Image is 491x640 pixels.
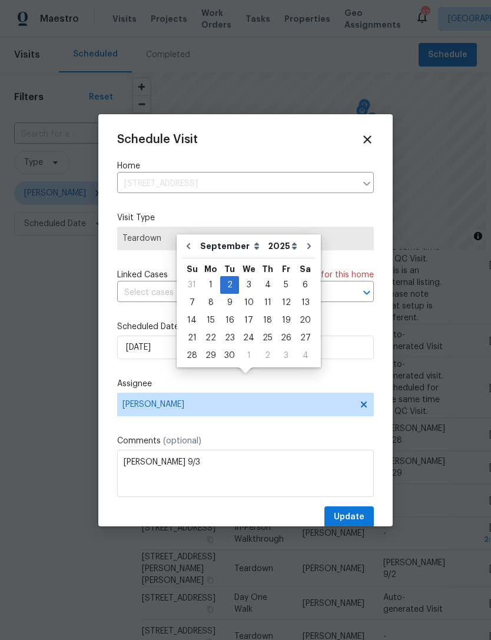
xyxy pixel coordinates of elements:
div: 8 [201,294,220,311]
div: Wed Sep 03 2025 [239,276,258,294]
div: Fri Sep 26 2025 [277,329,296,347]
div: 18 [258,312,277,329]
span: Linked Cases [117,269,168,281]
span: Update [334,510,364,525]
button: Open [359,284,375,301]
div: Thu Sep 04 2025 [258,276,277,294]
div: Mon Sep 08 2025 [201,294,220,311]
div: Mon Sep 15 2025 [201,311,220,329]
span: [PERSON_NAME] [122,400,353,409]
div: Thu Oct 02 2025 [258,347,277,364]
div: 17 [239,312,258,329]
div: 6 [296,277,315,293]
div: 24 [239,330,258,346]
div: 29 [201,347,220,364]
span: Teardown [122,233,369,244]
select: Year [265,237,300,255]
div: 2 [220,277,239,293]
div: 19 [277,312,296,329]
div: 3 [277,347,296,364]
abbr: Monday [204,265,217,273]
span: Schedule Visit [117,134,198,145]
div: Thu Sep 18 2025 [258,311,277,329]
div: Sun Sep 21 2025 [183,329,201,347]
div: Sat Sep 13 2025 [296,294,315,311]
label: Visit Type [117,212,374,224]
div: Tue Sep 23 2025 [220,329,239,347]
div: 12 [277,294,296,311]
div: Fri Sep 05 2025 [277,276,296,294]
div: 3 [239,277,258,293]
div: Thu Sep 25 2025 [258,329,277,347]
div: 7 [183,294,201,311]
div: 31 [183,277,201,293]
div: 28 [183,347,201,364]
div: 4 [258,277,277,293]
label: Scheduled Date [117,321,374,333]
div: 1 [239,347,258,364]
div: 21 [183,330,201,346]
div: Sat Sep 27 2025 [296,329,315,347]
div: 1 [201,277,220,293]
div: 14 [183,312,201,329]
div: 2 [258,347,277,364]
div: Tue Sep 02 2025 [220,276,239,294]
button: Update [324,506,374,528]
div: 4 [296,347,315,364]
div: 5 [277,277,296,293]
label: Comments [117,435,374,447]
abbr: Wednesday [243,265,256,273]
div: Fri Oct 03 2025 [277,347,296,364]
div: Sat Sep 20 2025 [296,311,315,329]
div: Sun Sep 07 2025 [183,294,201,311]
div: 30 [220,347,239,364]
div: 15 [201,312,220,329]
div: Mon Sep 22 2025 [201,329,220,347]
div: Sun Sep 28 2025 [183,347,201,364]
span: Close [361,133,374,146]
button: Go to previous month [180,234,197,258]
input: Enter in an address [117,175,356,193]
button: Go to next month [300,234,318,258]
span: (optional) [163,437,201,445]
textarea: [PERSON_NAME] 9/3 [117,450,374,497]
div: 11 [258,294,277,311]
abbr: Tuesday [224,265,235,273]
div: 16 [220,312,239,329]
div: 13 [296,294,315,311]
div: Fri Sep 19 2025 [277,311,296,329]
div: 9 [220,294,239,311]
div: Wed Oct 01 2025 [239,347,258,364]
div: 23 [220,330,239,346]
input: Select cases [117,284,341,302]
select: Month [197,237,265,255]
label: Assignee [117,378,374,390]
div: Sat Oct 04 2025 [296,347,315,364]
abbr: Saturday [300,265,311,273]
div: 20 [296,312,315,329]
abbr: Sunday [187,265,198,273]
div: 26 [277,330,296,346]
div: 27 [296,330,315,346]
div: 10 [239,294,258,311]
abbr: Friday [282,265,290,273]
div: Fri Sep 12 2025 [277,294,296,311]
div: Sun Sep 14 2025 [183,311,201,329]
div: Sun Aug 31 2025 [183,276,201,294]
div: Tue Sep 16 2025 [220,311,239,329]
div: Sat Sep 06 2025 [296,276,315,294]
input: M/D/YYYY [117,336,374,359]
div: Wed Sep 17 2025 [239,311,258,329]
abbr: Thursday [262,265,273,273]
div: Wed Sep 10 2025 [239,294,258,311]
div: 25 [258,330,277,346]
div: Thu Sep 11 2025 [258,294,277,311]
div: Mon Sep 29 2025 [201,347,220,364]
div: Tue Sep 09 2025 [220,294,239,311]
label: Home [117,160,374,172]
div: Wed Sep 24 2025 [239,329,258,347]
div: Tue Sep 30 2025 [220,347,239,364]
div: Mon Sep 01 2025 [201,276,220,294]
div: 22 [201,330,220,346]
